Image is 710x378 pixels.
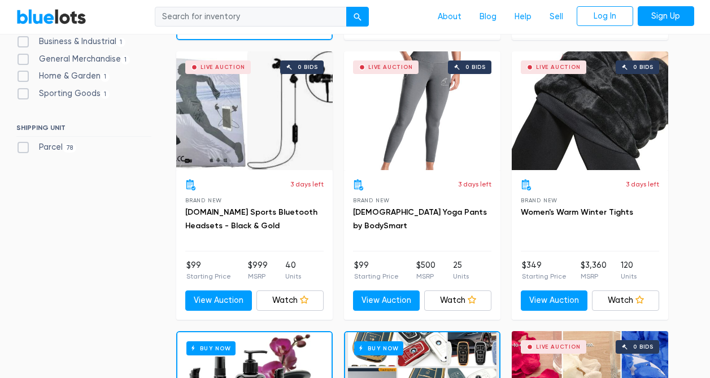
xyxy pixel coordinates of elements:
span: Brand New [353,197,390,203]
span: Brand New [521,197,557,203]
li: 40 [285,259,301,282]
li: 120 [621,259,637,282]
li: 25 [453,259,469,282]
p: Starting Price [354,271,399,281]
a: Live Auction 0 bids [512,51,668,170]
li: $349 [522,259,567,282]
span: 1 [101,73,110,82]
p: Units [621,271,637,281]
div: Live Auction [368,64,413,70]
a: View Auction [185,290,252,311]
a: Live Auction 0 bids [344,51,500,170]
p: Starting Price [522,271,567,281]
li: $500 [416,259,435,282]
li: $99 [354,259,399,282]
p: Units [453,271,469,281]
li: $99 [186,259,231,282]
div: Live Auction [536,344,581,350]
a: Blog [471,6,506,28]
h6: Buy Now [186,341,236,355]
a: Watch [424,290,491,311]
p: 3 days left [458,179,491,189]
a: Watch [592,290,659,311]
span: Brand New [185,197,222,203]
a: BlueLots [16,8,86,25]
a: About [429,6,471,28]
a: Live Auction 0 bids [176,51,333,170]
a: [DEMOGRAPHIC_DATA] Yoga Pants by BodySmart [353,207,487,231]
a: Sign Up [638,6,694,27]
span: 78 [63,144,77,153]
span: 1 [116,38,126,47]
label: Home & Garden [16,70,110,82]
a: Sell [541,6,572,28]
div: Live Auction [536,64,581,70]
p: Starting Price [186,271,231,281]
a: Women's Warm Winter Tights [521,207,633,217]
a: Watch [256,290,324,311]
h6: Buy Now [354,341,403,355]
label: Parcel [16,141,77,154]
p: MSRP [248,271,268,281]
li: $3,360 [581,259,607,282]
div: Live Auction [201,64,245,70]
p: Units [285,271,301,281]
a: Log In [577,6,633,27]
div: 0 bids [633,344,654,350]
p: MSRP [416,271,435,281]
label: General Merchandise [16,53,130,66]
div: 0 bids [465,64,486,70]
div: 0 bids [298,64,318,70]
li: $999 [248,259,268,282]
p: MSRP [581,271,607,281]
input: Search for inventory [155,7,347,27]
div: 0 bids [633,64,654,70]
label: Sporting Goods [16,88,110,100]
a: Help [506,6,541,28]
a: [DOMAIN_NAME] Sports Bluetooth Headsets - Black & Gold [185,207,317,231]
h6: SHIPPING UNIT [16,124,151,136]
span: 1 [121,55,130,64]
a: View Auction [521,290,588,311]
p: 3 days left [626,179,659,189]
span: 1 [101,90,110,99]
p: 3 days left [290,179,324,189]
a: View Auction [353,290,420,311]
label: Business & Industrial [16,36,126,48]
